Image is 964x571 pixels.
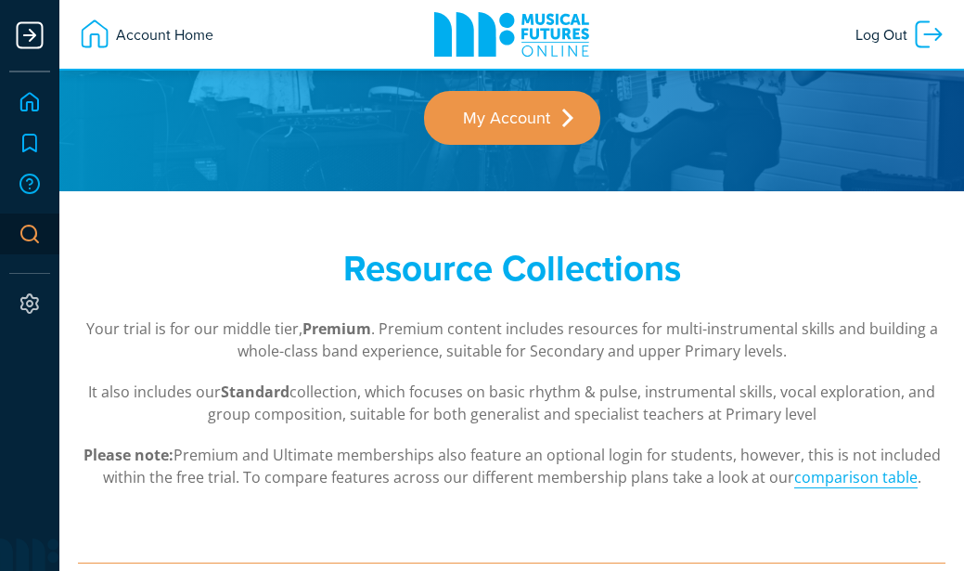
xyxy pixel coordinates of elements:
strong: Please note: [84,445,174,465]
p: It also includes our collection, which focuses on basic rhythm & pulse, instrumental skills, voca... [78,381,945,425]
h2: Resource Collections [150,247,874,290]
a: Log Out [846,8,955,60]
a: Account Home [69,8,223,60]
strong: Premium [302,318,371,339]
span: Log Out [855,18,912,51]
a: My Account [424,91,600,145]
p: Premium and Ultimate memberships also feature an optional login for students, however, this is no... [78,444,945,488]
span: Account Home [111,18,213,51]
p: Your trial is for our middle tier, . Premium content includes resources for multi-instrumental sk... [78,318,945,362]
a: Support Hub [9,163,50,204]
a: comparison table [794,467,918,488]
a: Settings [9,283,50,324]
a: Home [9,82,50,123]
strong: Standard [221,382,289,402]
